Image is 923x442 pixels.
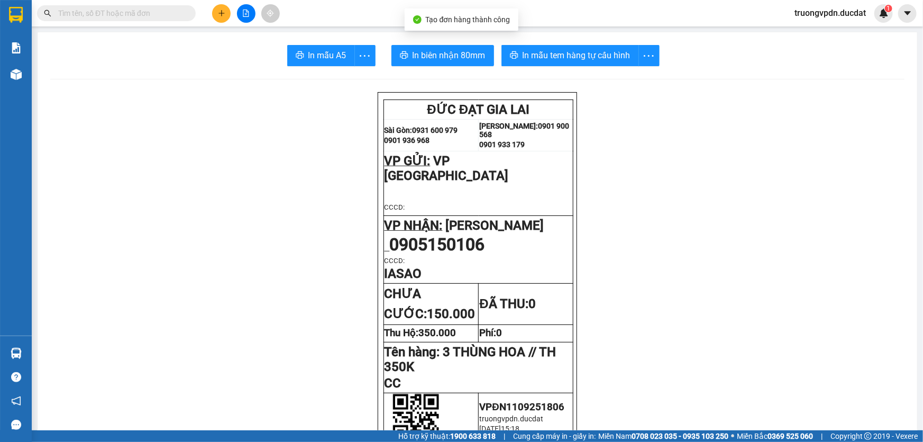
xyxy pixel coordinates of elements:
span: file-add [242,10,250,17]
strong: 0369 525 060 [767,432,813,440]
strong: 0901 900 568 [479,122,569,139]
strong: 1900 633 818 [450,432,496,440]
span: 0 [528,296,536,311]
span: printer [510,51,518,61]
strong: ĐÃ THU: [479,296,535,311]
span: VP NHẬN: [385,218,443,233]
span: more [355,49,375,62]
span: search [44,10,51,17]
span: ⚪️ [731,434,734,438]
span: message [11,420,21,430]
strong: 0708 023 035 - 0935 103 250 [632,432,728,440]
button: printerIn biên nhận 80mm [391,45,494,66]
span: Hỗ trợ kỹ thuật: [398,430,496,442]
span: copyright [864,432,872,440]
span: Tên hàng: [385,345,556,374]
span: [DATE] [479,425,501,433]
img: logo-vxr [9,7,23,23]
span: Miền Bắc [737,430,813,442]
strong: Sài Gòn: [385,126,413,134]
span: more [639,49,659,62]
span: Cung cấp máy in - giấy in: [513,430,596,442]
span: Tạo đơn hàng thành công [426,15,510,24]
img: icon-new-feature [879,8,889,18]
span: 3 THÙNG HOA // TH 350K [385,345,556,374]
img: warehouse-icon [11,348,22,359]
span: VP GỬI: [385,154,431,168]
span: VP [GEOGRAPHIC_DATA] [7,66,131,96]
span: caret-down [903,8,912,18]
span: In mẫu tem hàng tự cấu hình [523,49,630,62]
button: more [638,45,660,66]
strong: 0931 600 979 [39,35,90,45]
strong: Phí: [479,327,502,339]
span: 150.000 [427,306,476,321]
button: caret-down [898,4,917,23]
span: IASAO [385,266,422,281]
span: VPĐN1109251806 [479,401,564,413]
strong: Thu Hộ: [385,327,456,339]
span: notification [11,396,21,406]
span: truongvpdn.ducdat [786,6,874,20]
span: CC [385,376,401,391]
button: aim [261,4,280,23]
strong: 0901 933 179 [99,51,151,61]
span: | [504,430,505,442]
span: Miền Nam [598,430,728,442]
span: CCCD: [385,257,405,265]
img: qr-code [392,394,440,441]
span: printer [296,51,304,61]
span: plus [218,10,225,17]
sup: 1 [885,5,892,12]
span: 350.000 [419,327,456,339]
span: printer [400,51,408,61]
span: question-circle [11,372,21,382]
span: In biên nhận 80mm [413,49,486,62]
span: VP [GEOGRAPHIC_DATA] [385,154,509,183]
span: In mẫu A5 [308,49,346,62]
span: 1 [887,5,890,12]
span: 15:18 [501,425,519,433]
img: warehouse-icon [11,69,22,80]
strong: [PERSON_NAME]: [99,30,166,40]
span: | [821,430,823,442]
button: printerIn mẫu A5 [287,45,355,66]
strong: 0901 936 968 [7,47,59,57]
strong: 0901 900 568 [99,30,185,50]
span: [PERSON_NAME] [446,218,544,233]
strong: 0931 600 979 [413,126,458,134]
strong: CHƯA CƯỚC: [385,286,476,321]
span: aim [267,10,274,17]
input: Tìm tên, số ĐT hoặc mã đơn [58,7,183,19]
button: plus [212,4,231,23]
strong: Sài Gòn: [7,35,39,45]
button: file-add [237,4,255,23]
span: 0905150106 [390,234,485,255]
button: printerIn mẫu tem hàng tự cấu hình [501,45,639,66]
span: ĐỨC ĐẠT GIA LAI [45,10,148,25]
img: solution-icon [11,42,22,53]
button: more [354,45,376,66]
span: VP GỬI: [7,66,53,81]
span: 0 [496,327,502,339]
span: check-circle [413,15,422,24]
strong: 0901 936 968 [385,136,430,145]
span: CCCD: [385,203,405,211]
span: ĐỨC ĐẠT GIA LAI [427,102,530,117]
span: truongvpdn.ducdat [479,414,543,423]
strong: [PERSON_NAME]: [479,122,538,130]
strong: 0901 933 179 [479,140,525,149]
